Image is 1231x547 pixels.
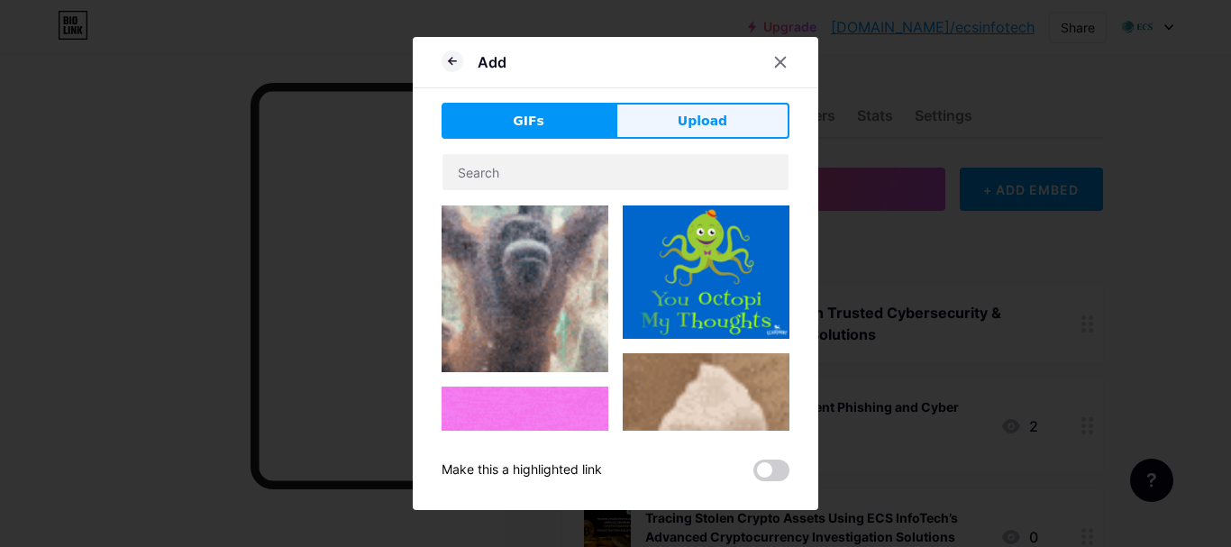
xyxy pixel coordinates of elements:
[513,112,544,131] span: GIFs
[678,112,727,131] span: Upload
[442,460,602,481] div: Make this a highlighted link
[442,154,789,190] input: Search
[615,103,789,139] button: Upload
[442,103,615,139] button: GIFs
[623,205,789,339] img: Gihpy
[478,51,506,73] div: Add
[442,205,608,372] img: Gihpy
